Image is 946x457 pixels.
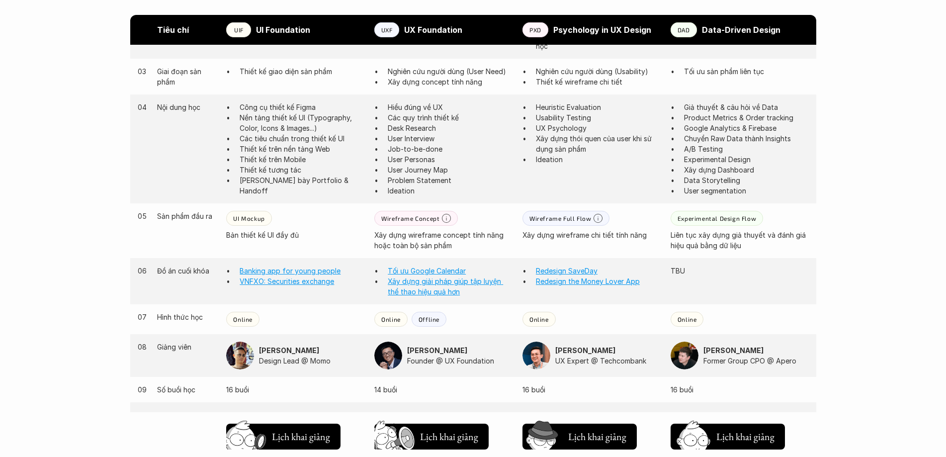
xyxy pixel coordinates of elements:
[240,66,364,77] p: Thiết kế giao diện sản phẩm
[404,25,462,35] strong: UX Foundation
[157,312,216,322] p: Hình thức học
[536,102,661,112] p: Heuristic Evaluation
[259,356,364,366] p: Design Lead @ Momo
[388,102,513,112] p: Hiểu đúng về UX
[678,215,756,222] p: Experimental Design Flow
[138,102,148,112] p: 04
[684,154,809,165] p: Experimental Design
[157,211,216,221] p: Sản phẩm đầu ra
[388,185,513,196] p: Ideation
[388,133,513,144] p: User Interview
[522,420,637,450] a: Lịch khai giảng
[684,66,809,77] p: Tối ưu sản phẩm liên tục
[381,316,401,323] p: Online
[388,165,513,175] p: User Journey Map
[240,102,364,112] p: Công cụ thiết kế Figma
[157,66,216,87] p: Giai đoạn sản phẩm
[388,154,513,165] p: User Personas
[226,384,364,395] p: 16 buổi
[388,175,513,185] p: Problem Statement
[233,316,253,323] p: Online
[381,215,439,222] p: Wireframe Concept
[256,25,310,35] strong: UI Foundation
[240,112,364,133] p: Nền tảng thiết kế UI (Typography, Color, Icons & Images...)
[684,185,809,196] p: User segmentation
[684,165,809,175] p: Xây dựng Dashboard
[671,266,809,276] p: TBU
[234,26,244,33] p: UIF
[138,384,148,395] p: 09
[536,123,661,133] p: UX Psychology
[678,316,697,323] p: Online
[536,267,598,275] a: Redesign SaveDay
[157,384,216,395] p: Số buổi học
[240,175,364,196] p: [PERSON_NAME] bày Portfolio & Handoff
[529,215,591,222] p: Wireframe Full Flow
[138,342,148,352] p: 08
[374,384,513,395] p: 14 buổi
[240,277,334,285] a: VNFXO: Securities exchange
[536,77,661,87] p: Thiết kế wireframe chi tiết
[138,312,148,322] p: 07
[381,26,393,33] p: UXF
[419,430,479,444] h5: Lịch khai giảng
[240,267,341,275] a: Banking app for young people
[684,133,809,144] p: Chuyển Raw Data thành Insights
[407,356,513,366] p: Founder @ UX Foundation
[536,66,661,77] p: Nghiên cứu người dùng (Usability)
[671,230,809,251] p: Liên tục xây dựng giả thuyết và đánh giá hiệu quả bằng dữ liệu
[388,277,503,296] a: Xây dựng giải pháp giúp tập luyện thể thao hiệu quả hơn
[671,424,785,450] button: Lịch khai giảng
[684,144,809,154] p: A/B Testing
[678,26,690,33] p: DAD
[240,144,364,154] p: Thiết kế trên nền tảng Web
[715,430,775,444] h5: Lịch khai giảng
[567,430,627,444] h5: Lịch khai giảng
[157,102,216,112] p: Nội dung học
[388,123,513,133] p: Desk Research
[240,133,364,144] p: Các tiêu chuẩn trong thiết kế UI
[684,175,809,185] p: Data Storytelling
[522,384,661,395] p: 16 buổi
[157,266,216,276] p: Đồ án cuối khóa
[388,267,466,275] a: Tối ưu Google Calendar
[240,154,364,165] p: Thiết kế trên Mobile
[529,26,541,33] p: PXD
[226,410,364,420] p: 8.000.000đ
[157,25,189,35] strong: Tiêu chí
[529,316,549,323] p: Online
[138,410,148,420] p: 10
[671,420,785,450] a: Lịch khai giảng
[671,384,809,395] p: 16 buổi
[157,410,216,420] p: Học phí
[388,66,513,77] p: Nghiên cứu người dùng (User Need)
[703,346,764,355] strong: [PERSON_NAME]
[419,316,439,323] p: Offline
[138,66,148,77] p: 03
[138,266,148,276] p: 06
[555,356,661,366] p: UX Expert @ Techcombank
[702,25,780,35] strong: Data-Driven Design
[536,112,661,123] p: Usability Testing
[671,410,809,420] p: 12.000.000đ
[157,342,216,352] p: Giảng viên
[536,133,661,154] p: Xây dựng thói quen của user khi sử dụng sản phẩm
[536,154,661,165] p: Ideation
[388,112,513,123] p: Các quy trình thiết kế
[374,230,513,251] p: Xây dựng wireframe concept tính năng hoặc toàn bộ sản phẩm
[522,424,637,450] button: Lịch khai giảng
[684,112,809,123] p: Product Metrics & Order tracking
[388,77,513,87] p: Xây dựng concept tính năng
[233,215,264,222] p: UI Mockup
[374,424,489,450] button: Lịch khai giảng
[536,277,640,285] a: Redesign the Money Lover App
[240,165,364,175] p: Thiết kế tương tác
[226,420,341,450] a: Lịch khai giảng
[388,144,513,154] p: Job-to-be-done
[374,410,513,420] p: 8.000.000đ
[553,25,651,35] strong: Psychology in UX Design
[226,424,341,450] button: Lịch khai giảng
[271,430,331,444] h5: Lịch khai giảng
[138,211,148,221] p: 05
[522,410,661,420] p: 8.000.000đ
